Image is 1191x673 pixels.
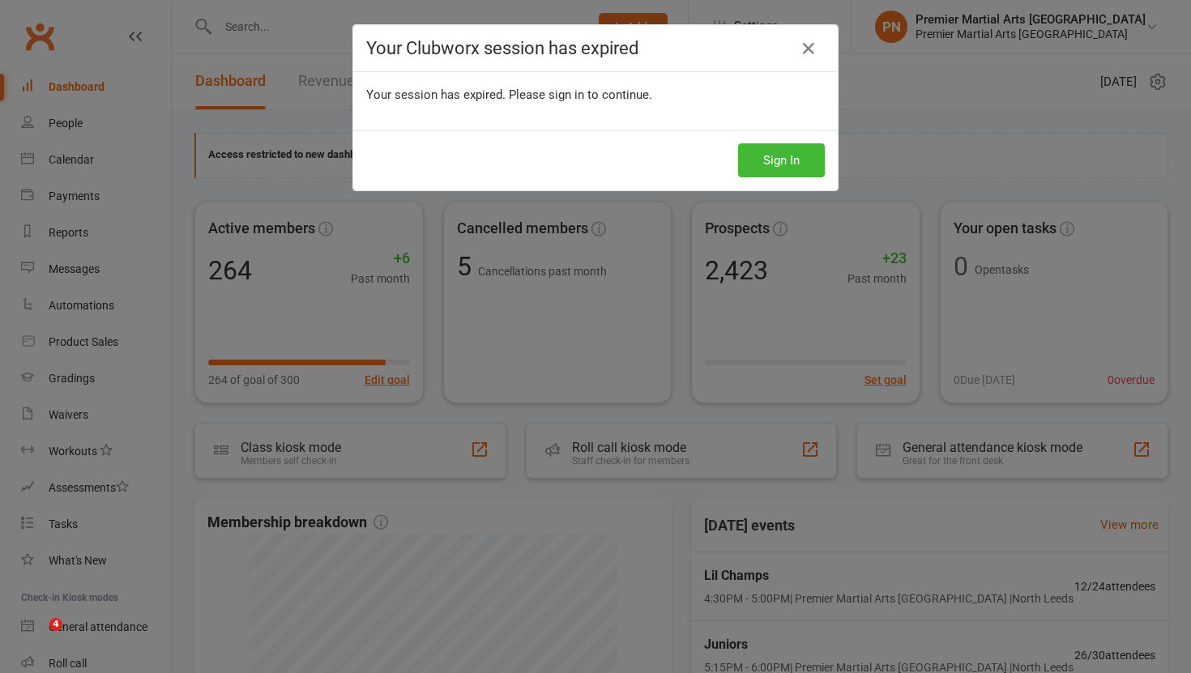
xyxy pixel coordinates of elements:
h4: Your Clubworx session has expired [366,38,825,58]
iframe: Intercom live chat [16,618,55,657]
span: Your session has expired. Please sign in to continue. [366,87,652,102]
a: Close [796,36,822,62]
span: 4 [49,618,62,631]
button: Sign In [738,143,825,177]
